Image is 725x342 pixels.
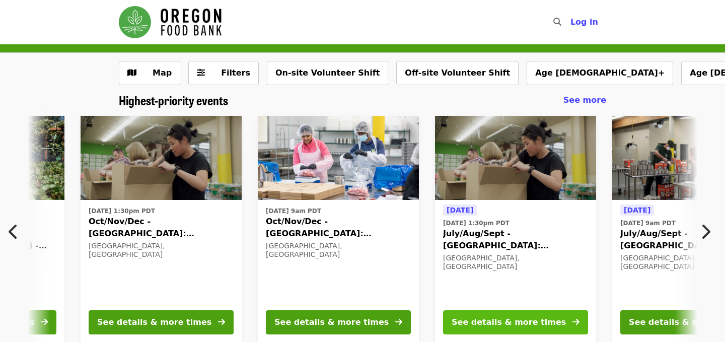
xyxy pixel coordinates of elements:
[266,310,411,334] button: See details & more times
[89,216,234,240] span: Oct/Nov/Dec - [GEOGRAPHIC_DATA]: Repack/Sort (age [DEMOGRAPHIC_DATA]+)
[266,207,321,216] time: [DATE] 9am PDT
[197,68,205,78] i: sliders-h icon
[447,206,473,214] span: [DATE]
[553,17,561,27] i: search icon
[119,93,228,108] a: Highest-priority events
[266,242,411,259] div: [GEOGRAPHIC_DATA], [GEOGRAPHIC_DATA]
[119,91,228,109] span: Highest-priority events
[221,68,250,78] span: Filters
[127,68,136,78] i: map icon
[89,310,234,334] button: See details & more times
[435,116,596,200] img: July/Aug/Sept - Portland: Repack/Sort (age 8+) organized by Oregon Food Bank
[274,316,389,328] div: See details & more times
[81,116,242,200] img: Oct/Nov/Dec - Portland: Repack/Sort (age 8+) organized by Oregon Food Bank
[700,222,710,241] i: chevron-right icon
[9,222,19,241] i: chevron-left icon
[567,10,575,34] input: Search
[452,316,566,328] div: See details & more times
[624,206,650,214] span: [DATE]
[443,228,588,252] span: July/Aug/Sept - [GEOGRAPHIC_DATA]: Repack/Sort (age [DEMOGRAPHIC_DATA]+)
[153,68,172,78] span: Map
[572,317,579,327] i: arrow-right icon
[218,317,225,327] i: arrow-right icon
[563,94,606,106] a: See more
[89,242,234,259] div: [GEOGRAPHIC_DATA], [GEOGRAPHIC_DATA]
[97,316,211,328] div: See details & more times
[395,317,402,327] i: arrow-right icon
[443,310,588,334] button: See details & more times
[258,116,419,200] img: Oct/Nov/Dec - Beaverton: Repack/Sort (age 10+) organized by Oregon Food Bank
[267,61,388,85] button: On-site Volunteer Shift
[563,95,606,105] span: See more
[443,254,588,271] div: [GEOGRAPHIC_DATA], [GEOGRAPHIC_DATA]
[620,219,676,228] time: [DATE] 9am PDT
[111,93,614,108] div: Highest-priority events
[443,219,510,228] time: [DATE] 1:30pm PDT
[692,218,725,246] button: Next item
[527,61,673,85] button: Age [DEMOGRAPHIC_DATA]+
[119,6,222,38] img: Oregon Food Bank - Home
[396,61,519,85] button: Off-site Volunteer Shift
[119,61,180,85] button: Show map view
[188,61,259,85] button: Filters (0 selected)
[562,12,606,32] button: Log in
[266,216,411,240] span: Oct/Nov/Dec - [GEOGRAPHIC_DATA]: Repack/Sort (age [DEMOGRAPHIC_DATA]+)
[89,207,155,216] time: [DATE] 1:30pm PDT
[570,17,598,27] span: Log in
